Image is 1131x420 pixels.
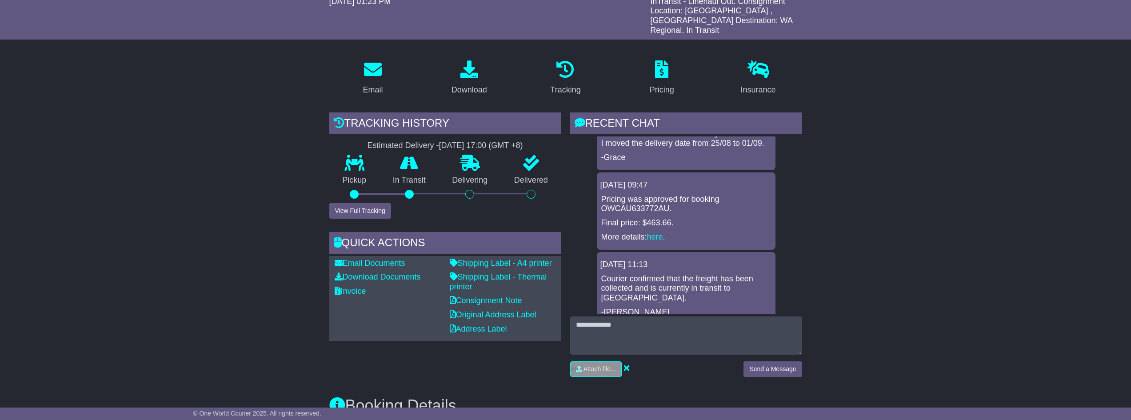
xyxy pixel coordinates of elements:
div: Insurance [741,84,776,96]
p: More details: . [601,232,771,242]
div: [DATE] 11:13 [600,260,772,270]
h3: Booking Details [329,397,802,415]
p: Delivering [439,176,501,185]
a: Insurance [735,57,782,99]
div: Email [363,84,383,96]
a: Email Documents [335,259,405,268]
a: here [647,232,663,241]
p: Final price: $463.66. [601,218,771,228]
a: Address Label [450,324,507,333]
p: Delivered [501,176,561,185]
p: -Grace [601,153,771,163]
a: Shipping Label - A4 printer [450,259,552,268]
div: Estimated Delivery - [329,141,561,151]
div: Pricing [650,84,674,96]
div: Download [452,84,487,96]
a: Tracking [544,57,586,99]
p: Pickup [329,176,380,185]
button: Send a Message [743,361,802,377]
div: Tracking [550,84,580,96]
div: [DATE] 09:47 [600,180,772,190]
a: Invoice [335,287,366,296]
div: [DATE] 17:00 (GMT +8) [439,141,523,151]
a: Pricing [644,57,680,99]
a: Shipping Label - Thermal printer [450,272,547,291]
a: Download [446,57,493,99]
a: Download Documents [335,272,421,281]
div: Tracking history [329,112,561,136]
p: In Transit [380,176,439,185]
a: Consignment Note [450,296,522,305]
span: © One World Courier 2025. All rights reserved. [193,410,321,417]
a: Original Address Label [450,310,536,319]
div: Quick Actions [329,232,561,256]
div: RECENT CHAT [570,112,802,136]
p: Pricing was approved for booking OWCAU633772AU. [601,195,771,214]
a: Email [357,57,388,99]
p: Courier confirmed that the freight has been collected and is currently in transit to [GEOGRAPHIC_... [601,274,771,303]
p: -[PERSON_NAME] [601,308,771,317]
button: View Full Tracking [329,203,391,219]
